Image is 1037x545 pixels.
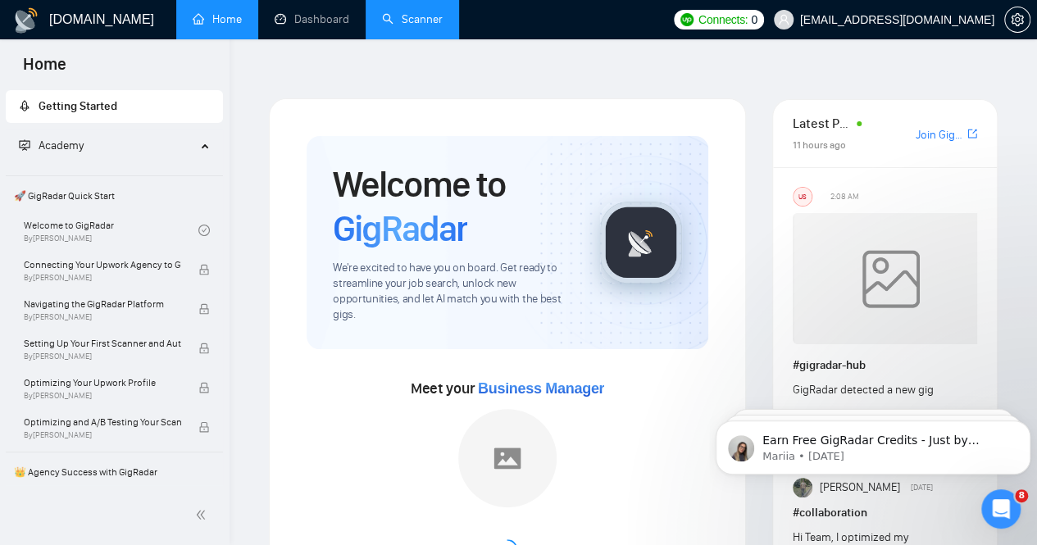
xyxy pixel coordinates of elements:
span: lock [198,343,210,354]
a: searchScanner [382,12,443,26]
span: By [PERSON_NAME] [24,430,181,440]
span: Academy [39,139,84,152]
h1: # collaboration [793,504,977,522]
li: Getting Started [6,90,223,123]
h1: # gigradar-hub [793,357,977,375]
span: 0 [751,11,757,29]
a: Welcome to GigRadarBy[PERSON_NAME] [24,212,198,248]
h1: Welcome to [333,162,574,251]
span: By [PERSON_NAME] [24,352,181,361]
span: Academy [19,139,84,152]
span: 8 [1015,489,1028,502]
span: By [PERSON_NAME] [24,312,181,322]
span: check-circle [198,225,210,236]
span: By [PERSON_NAME] [24,273,181,283]
span: Setting Up Your First Scanner and Auto-Bidder [24,335,181,352]
span: Latest Posts from the GigRadar Community [793,113,852,134]
iframe: Intercom live chat [981,489,1021,529]
a: export [967,126,977,142]
span: lock [198,382,210,393]
img: placeholder.png [458,409,557,507]
span: 🚀 GigRadar Quick Start [7,179,221,212]
span: double-left [195,506,211,523]
span: Business Manager [478,380,604,397]
img: upwork-logo.png [680,13,694,26]
span: fund-projection-screen [19,139,30,151]
img: gigradar-logo.png [600,202,682,284]
span: Optimizing Your Upwork Profile [24,375,181,391]
a: dashboardDashboard [275,12,349,26]
span: Connects: [698,11,748,29]
span: We're excited to have you on board. Get ready to streamline your job search, unlock new opportuni... [333,261,574,323]
span: By [PERSON_NAME] [24,391,181,401]
span: setting [1005,13,1030,26]
div: GigRadar detected a new gig [793,381,940,399]
span: GigRadar [333,207,467,251]
span: Meet your [411,379,604,397]
span: Home [10,52,80,87]
span: lock [198,303,210,315]
span: export [967,127,977,140]
span: lock [198,421,210,433]
img: logo [13,7,39,34]
iframe: Intercom notifications message [709,386,1037,501]
span: 11 hours ago [793,139,846,151]
span: rocket [19,100,30,111]
span: lock [198,264,210,275]
span: user [778,14,789,25]
img: weqQh+iSagEgQAAAABJRU5ErkJggg== [793,213,989,344]
span: 👑 Agency Success with GigRadar [7,456,221,488]
span: 2:08 AM [830,189,858,204]
a: Join GigRadar Slack Community [916,126,964,144]
a: homeHome [193,12,242,26]
span: Optimizing and A/B Testing Your Scanner for Better Results [24,414,181,430]
span: Connecting Your Upwork Agency to GigRadar [24,257,181,273]
a: setting [1004,13,1030,26]
span: Navigating the GigRadar Platform [24,296,181,312]
span: Getting Started [39,99,117,113]
button: setting [1004,7,1030,33]
div: US [794,188,812,206]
